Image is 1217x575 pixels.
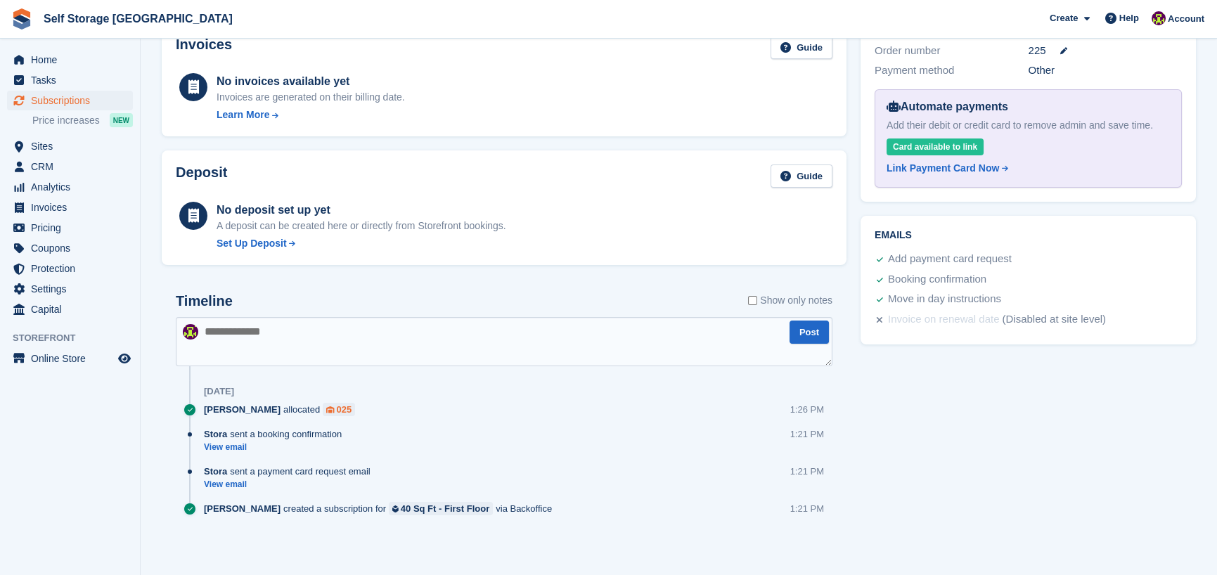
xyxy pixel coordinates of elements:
div: Invoices are generated on their billing date. [217,90,405,105]
a: Link Payment Card Now [887,161,1164,176]
h2: Timeline [176,293,233,309]
div: Order number [875,43,1029,59]
a: 025 [323,403,355,416]
div: Payment method [875,63,1029,79]
span: [PERSON_NAME] [204,403,281,416]
a: menu [7,91,133,110]
img: stora-icon-8386f47178a22dfd0bd8f6a31ec36ba5ce8667c1dd55bd0f319d3a0aa187defe.svg [11,8,32,30]
span: Create [1050,11,1078,25]
span: Pricing [31,218,115,238]
div: Card available to link [887,138,984,155]
div: (Disabled at site level) [1002,311,1106,328]
span: Protection [31,259,115,278]
span: Stora [204,465,227,478]
span: Storefront [13,331,140,345]
img: Nicholas Williams [183,324,198,340]
span: Capital [31,299,115,319]
span: 225 [1029,43,1046,59]
h2: Emails [875,230,1182,241]
div: Add payment card request [888,251,1012,268]
a: menu [7,218,133,238]
div: Booking confirmation [888,271,986,288]
div: 1:21 PM [790,465,824,478]
div: [DATE] [204,386,234,397]
span: Price increases [32,114,100,127]
h2: Deposit [176,164,227,188]
button: Post [790,321,829,344]
input: Show only notes [748,293,757,308]
div: Link Payment Card Now [887,161,999,176]
div: sent a booking confirmation [204,427,349,441]
div: Learn More [217,108,269,122]
a: Preview store [116,350,133,367]
a: 40 Sq Ft - First Floor [389,502,493,515]
div: Move in day instructions [888,291,1001,308]
div: No deposit set up yet [217,202,506,219]
div: 1:21 PM [790,427,824,441]
div: Set Up Deposit [217,236,287,251]
a: menu [7,177,133,197]
div: NEW [110,113,133,127]
a: menu [7,279,133,299]
div: 40 Sq Ft - First Floor [401,502,489,515]
div: Automate payments [887,98,1170,115]
a: menu [7,299,133,319]
div: Invoice on renewal date [888,311,999,328]
a: View email [204,441,349,453]
a: Self Storage [GEOGRAPHIC_DATA] [38,7,238,30]
span: Invoices [31,198,115,217]
span: Home [31,50,115,70]
div: 1:26 PM [790,403,824,416]
span: Coupons [31,238,115,258]
span: Tasks [31,70,115,90]
a: menu [7,70,133,90]
a: menu [7,136,133,156]
div: No invoices available yet [217,73,405,90]
span: Sites [31,136,115,156]
span: Subscriptions [31,91,115,110]
a: Guide [771,164,832,188]
label: Show only notes [748,293,832,308]
a: menu [7,157,133,176]
h2: Invoices [176,37,232,60]
a: Learn More [217,108,405,122]
a: menu [7,238,133,258]
div: 1:21 PM [790,502,824,515]
a: menu [7,198,133,217]
a: Price increases NEW [32,112,133,128]
span: [PERSON_NAME] [204,502,281,515]
div: 025 [337,403,352,416]
span: CRM [31,157,115,176]
span: Stora [204,427,227,441]
div: Add their debit or credit card to remove admin and save time. [887,118,1170,133]
div: allocated [204,403,362,416]
a: Set Up Deposit [217,236,506,251]
div: created a subscription for via Backoffice [204,502,559,515]
div: Other [1029,63,1183,79]
span: Analytics [31,177,115,197]
span: Help [1119,11,1139,25]
span: Online Store [31,349,115,368]
div: sent a payment card request email [204,465,378,478]
span: Settings [31,279,115,299]
p: A deposit can be created here or directly from Storefront bookings. [217,219,506,233]
img: Nicholas Williams [1152,11,1166,25]
a: Guide [771,37,832,60]
a: View email [204,479,378,491]
a: menu [7,50,133,70]
span: Account [1168,12,1204,26]
a: menu [7,259,133,278]
a: menu [7,349,133,368]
